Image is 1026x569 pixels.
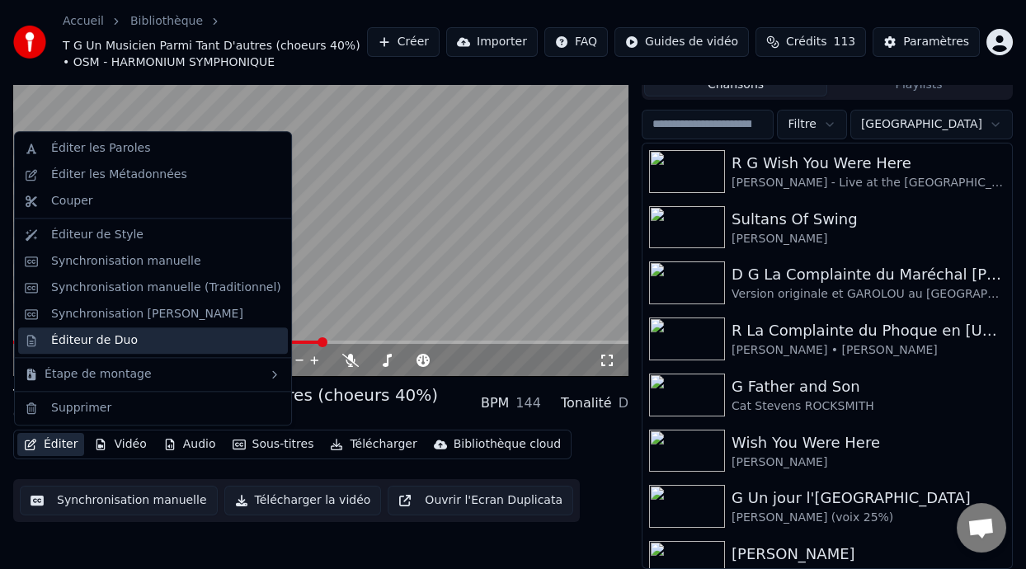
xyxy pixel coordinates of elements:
div: Éditer les Paroles [51,140,150,157]
div: Sultans Of Swing [732,208,1005,231]
button: Chansons [644,73,827,96]
button: Audio [157,433,223,456]
button: Télécharger [323,433,423,456]
span: Crédits [786,34,826,50]
div: OSM - HARMONIUM SYMPHONIQUE [13,407,438,423]
div: Synchronisation [PERSON_NAME] [51,306,243,322]
div: Version originale et GAROLOU au [GEOGRAPHIC_DATA] 1978 [732,286,1005,303]
button: Éditer [17,433,84,456]
button: Télécharger la vidéo [224,486,382,515]
div: Éditeur de Style [51,227,144,243]
div: G Father and Son [732,375,1005,398]
div: Étape de montage [18,361,288,388]
button: Vidéo [87,433,153,456]
div: [PERSON_NAME] (voix 25%) [732,510,1005,526]
div: [PERSON_NAME] [732,454,1005,471]
div: Cat Stevens ROCKSMITH [732,398,1005,415]
img: youka [13,26,46,59]
div: Tonalité [561,393,612,413]
button: Créer [367,27,440,57]
div: 144 [515,393,541,413]
button: Guides de vidéo [614,27,749,57]
div: [PERSON_NAME] [732,231,1005,247]
a: Bibliothèque [130,13,203,30]
button: Synchronisation manuelle [20,486,218,515]
button: Playlists [827,73,1010,96]
div: R La Complainte du Phoque en [US_STATE] [732,319,1005,342]
div: [PERSON_NAME] [732,543,1005,566]
div: Éditer les Métadonnées [51,167,187,183]
div: Paramètres [903,34,969,50]
div: Supprimer [51,400,111,416]
div: Éditeur de Duo [51,332,138,349]
div: [PERSON_NAME] - Live at the [GEOGRAPHIC_DATA] 2025 [732,175,1005,191]
div: BPM [481,393,509,413]
span: 113 [833,34,855,50]
div: Wish You Were Here [732,431,1005,454]
div: R G Wish You Were Here [732,152,1005,175]
span: Filtre [788,116,816,133]
a: Accueil [63,13,104,30]
button: Paramètres [873,27,980,57]
span: [GEOGRAPHIC_DATA] [861,116,982,133]
div: Synchronisation manuelle (Traditionnel) [51,280,281,296]
div: D [619,393,628,413]
div: Ouvrir le chat [957,503,1006,553]
span: T G Un Musicien Parmi Tant D'autres (choeurs 40%) • OSM - HARMONIUM SYMPHONIQUE [63,38,367,71]
button: Sous-titres [226,433,321,456]
div: Couper [51,193,92,209]
div: Bibliothèque cloud [454,436,561,453]
div: Synchronisation manuelle [51,253,201,270]
button: FAQ [544,27,608,57]
button: Importer [446,27,538,57]
div: T G Un Musicien Parmi Tant D'autres (choeurs 40%) [13,383,438,407]
nav: breadcrumb [63,13,367,71]
button: Ouvrir l'Ecran Duplicata [388,486,573,515]
div: [PERSON_NAME] • [PERSON_NAME] [732,342,1005,359]
button: Crédits113 [755,27,866,57]
div: D G La Complainte du Maréchal [PERSON_NAME] ON DANSE [732,263,1005,286]
div: G Un jour l'[GEOGRAPHIC_DATA] [732,487,1005,510]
